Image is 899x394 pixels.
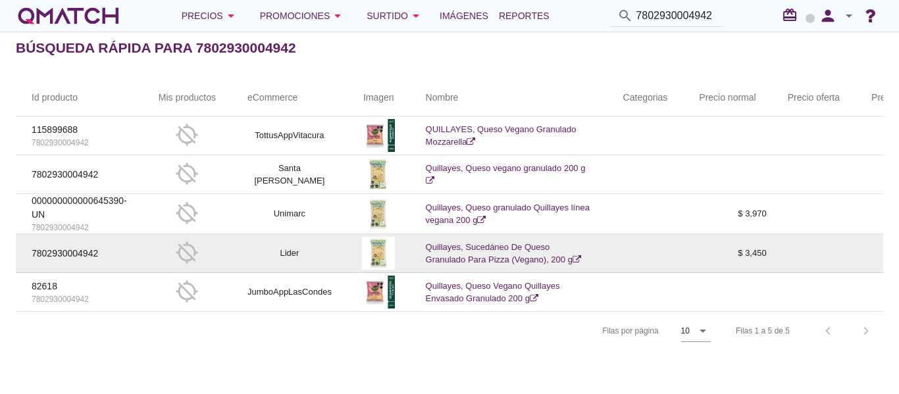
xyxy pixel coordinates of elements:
td: Lider [232,234,347,273]
p: 82618 [32,280,127,293]
div: Promociones [260,8,346,24]
input: Buscar productos [636,5,716,26]
i: arrow_drop_down [330,8,346,24]
button: Surtido [356,3,434,29]
i: arrow_drop_down [408,8,424,24]
h2: Búsqueda rápida para 7802930004942 [16,37,296,59]
th: Nombre: Not sorted. [410,80,607,116]
a: Quillayes, Queso granulado Quillayes línea vegana 200 g [426,203,590,226]
i: search [617,8,633,24]
div: 10 [681,325,690,337]
span: Reportes [499,8,550,24]
i: gps_off [175,241,199,264]
th: Categorias: Not sorted. [607,80,684,116]
td: $ 3,970 [683,194,771,234]
p: 7802930004942 [32,168,127,182]
td: $ 3,450 [683,234,771,273]
button: Precios [171,3,249,29]
a: Quillayes, Queso vegano granulado 200 g [426,163,586,186]
button: Promociones [249,3,357,29]
span: Imágenes [440,8,488,24]
th: Id producto: Not sorted. [16,80,143,116]
i: gps_off [175,280,199,303]
p: 000000000000645390-UN [32,194,127,222]
th: Imagen: Not sorted. [347,80,410,116]
div: Precios [182,8,239,24]
a: Quillayes, Sucedáneo De Queso Granulado Para Pizza (Vegano), 200 g [426,242,581,265]
i: person [815,7,841,25]
div: Filas por página [471,312,711,350]
i: arrow_drop_down [223,8,239,24]
a: Reportes [494,3,555,29]
i: gps_off [175,123,199,147]
i: gps_off [175,201,199,225]
th: Precio normal: Not sorted. [683,80,771,116]
a: QUILLAYES, Queso Vegano Granulado Mozzarella [426,124,577,147]
th: Precio oferta: Not sorted. [772,80,856,116]
p: 7802930004942 [32,247,127,260]
i: arrow_drop_down [695,323,711,339]
p: 7802930004942 [32,293,127,305]
i: gps_off [175,162,199,185]
i: arrow_drop_down [841,8,857,24]
th: eCommerce: Not sorted. [232,80,347,116]
p: 7802930004942 [32,222,127,234]
th: Mis productos: Not sorted. [143,80,232,116]
div: Filas 1 a 5 de 5 [736,325,790,337]
i: redeem [782,7,803,23]
p: 7802930004942 [32,137,127,149]
td: Santa [PERSON_NAME] [232,155,347,194]
td: Unimarc [232,194,347,234]
td: JumboAppLasCondes [232,273,347,312]
a: white-qmatch-logo [16,3,121,29]
a: Imágenes [434,3,494,29]
p: 115899688 [32,123,127,137]
div: Surtido [367,8,424,24]
td: TottusAppVitacura [232,116,347,155]
a: Quillayes, Queso Vegano Quillayes Envasado Granulado 200 g [426,281,560,304]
